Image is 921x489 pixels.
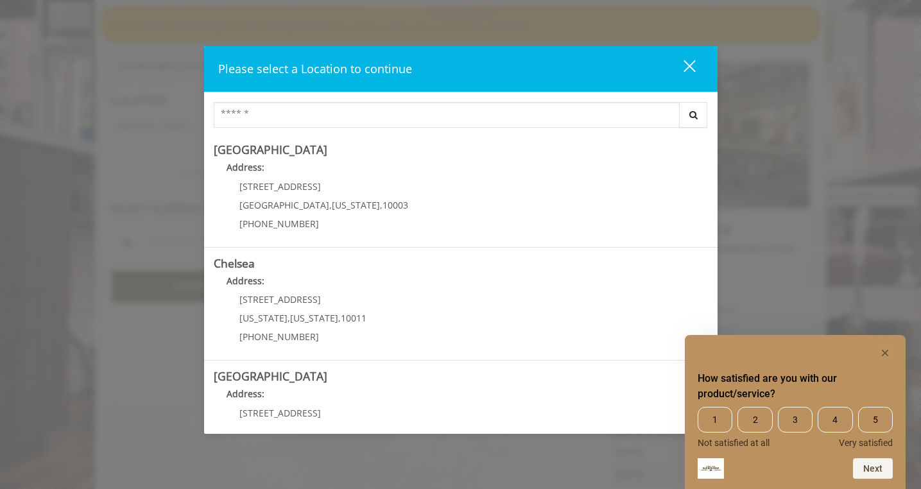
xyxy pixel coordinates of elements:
[698,345,893,479] div: How satisfied are you with our product/service? Select an option from 1 to 5, with 1 being Not sa...
[698,371,893,402] h2: How satisfied are you with our product/service? Select an option from 1 to 5, with 1 being Not sa...
[698,407,893,448] div: How satisfied are you with our product/service? Select an option from 1 to 5, with 1 being Not sa...
[737,407,772,433] span: 2
[877,345,893,361] button: Hide survey
[383,199,408,211] span: 10003
[288,312,290,324] span: ,
[332,199,380,211] span: [US_STATE]
[818,407,852,433] span: 4
[227,161,264,173] b: Address:
[239,312,288,324] span: [US_STATE]
[338,425,341,438] span: ,
[239,425,288,438] span: [US_STATE]
[239,199,329,211] span: [GEOGRAPHIC_DATA]
[698,438,770,448] span: Not satisfied at all
[214,368,327,384] b: [GEOGRAPHIC_DATA]
[329,199,332,211] span: ,
[380,199,383,211] span: ,
[669,59,694,78] div: close dialog
[290,312,338,324] span: [US_STATE]
[218,61,412,76] span: Please select a Location to continue
[698,407,732,433] span: 1
[778,407,813,433] span: 3
[341,312,366,324] span: 10011
[660,56,703,82] button: close dialog
[239,293,321,305] span: [STREET_ADDRESS]
[853,458,893,479] button: Next question
[839,438,893,448] span: Very satisfied
[338,312,341,324] span: ,
[239,218,319,230] span: [PHONE_NUMBER]
[290,425,338,438] span: [US_STATE]
[227,275,264,287] b: Address:
[214,142,327,157] b: [GEOGRAPHIC_DATA]
[686,110,701,119] i: Search button
[214,102,680,128] input: Search Center
[214,102,708,134] div: Center Select
[227,388,264,400] b: Address:
[239,330,319,343] span: [PHONE_NUMBER]
[239,407,321,419] span: [STREET_ADDRESS]
[341,425,366,438] span: 10011
[288,425,290,438] span: ,
[239,180,321,193] span: [STREET_ADDRESS]
[858,407,893,433] span: 5
[214,255,255,271] b: Chelsea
